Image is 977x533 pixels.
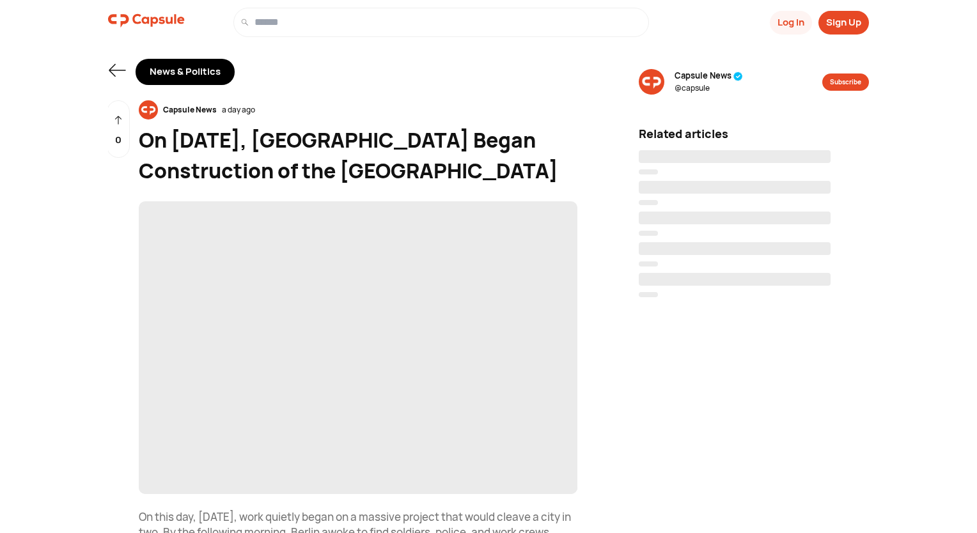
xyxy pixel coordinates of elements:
span: ‌ [639,292,658,297]
div: News & Politics [136,59,235,85]
img: tick [733,72,743,81]
div: a day ago [222,104,255,116]
div: Related articles [639,125,869,143]
span: ‌ [639,261,658,266]
span: ‌ [139,201,577,495]
img: resizeImage [139,201,577,495]
div: On [DATE], [GEOGRAPHIC_DATA] Began Construction of the [GEOGRAPHIC_DATA] [139,125,577,186]
span: ‌ [639,273,831,286]
span: ‌ [639,212,831,224]
button: Subscribe [822,73,869,91]
span: ‌ [639,242,831,255]
button: Log In [770,11,812,35]
div: Capsule News [158,104,222,116]
img: resizeImage [639,69,664,95]
button: Sign Up [818,11,869,35]
span: ‌ [639,181,831,194]
span: ‌ [639,200,658,205]
p: 0 [115,133,121,148]
img: logo [108,8,185,33]
span: ‌ [639,169,658,174]
span: ‌ [639,150,831,163]
span: @ capsule [675,82,743,94]
span: Capsule News [675,70,743,82]
img: resizeImage [139,100,158,120]
span: ‌ [639,231,658,236]
a: logo [108,8,185,37]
